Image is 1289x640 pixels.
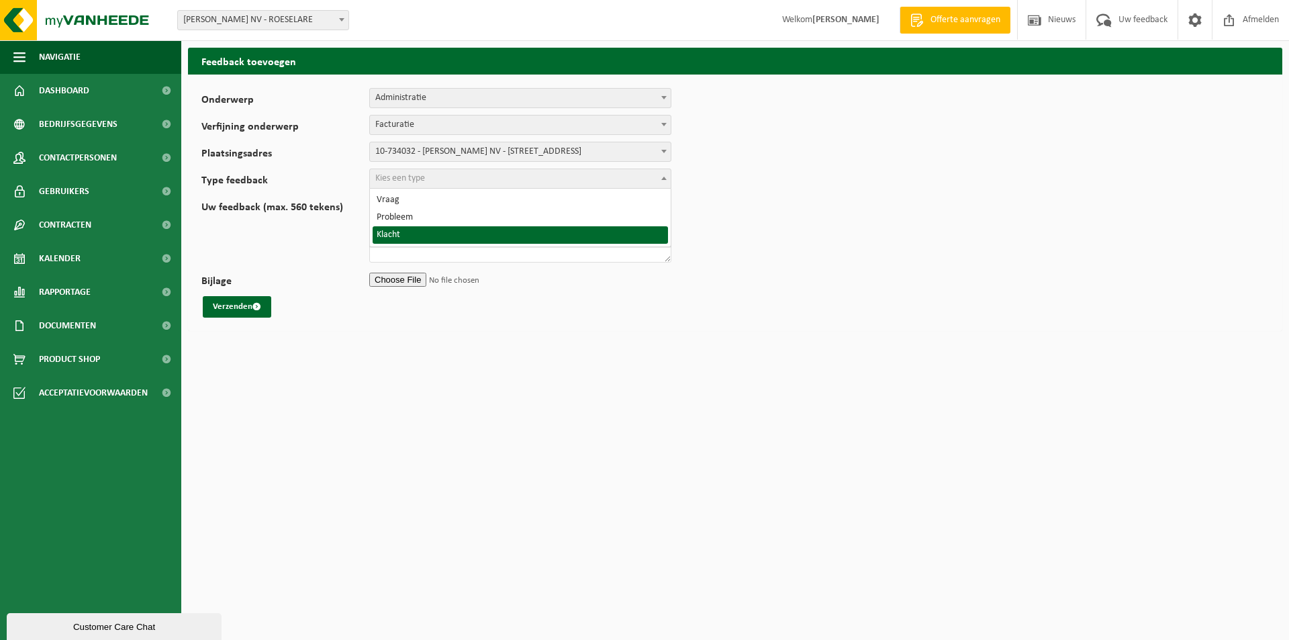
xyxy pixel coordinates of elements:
span: Facturatie [370,116,671,134]
label: Onderwerp [201,95,369,108]
label: Type feedback [201,175,369,189]
li: Probleem [373,209,668,226]
li: Klacht [373,226,668,244]
span: Navigatie [39,40,81,74]
span: Rapportage [39,275,91,309]
span: Kies een type [375,173,425,183]
span: Acceptatievoorwaarden [39,376,148,410]
label: Verfijning onderwerp [201,122,369,135]
strong: [PERSON_NAME] [812,15,879,25]
span: Facturatie [369,115,671,135]
span: Administratie [370,89,671,107]
span: LUCIEN BERTELOOT NV - ROESELARE [178,11,348,30]
li: Vraag [373,191,668,209]
label: Bijlage [201,276,369,289]
h2: Feedback toevoegen [188,48,1282,74]
span: Product Shop [39,342,100,376]
label: Uw feedback (max. 560 tekens) [201,202,369,263]
span: Contactpersonen [39,141,117,175]
span: 10-734032 - LUCIEN BERTELOOT NV - KAZANDSTRAAT 55 - ROESELARE [369,142,671,162]
span: Administratie [369,88,671,108]
span: Dashboard [39,74,89,107]
span: LUCIEN BERTELOOT NV - ROESELARE [177,10,349,30]
span: Kalender [39,242,81,275]
span: Gebruikers [39,175,89,208]
span: Offerte aanvragen [927,13,1004,27]
span: 10-734032 - LUCIEN BERTELOOT NV - KAZANDSTRAAT 55 - ROESELARE [370,142,671,161]
span: Documenten [39,309,96,342]
span: Bedrijfsgegevens [39,107,117,141]
iframe: chat widget [7,610,224,640]
a: Offerte aanvragen [900,7,1010,34]
span: Contracten [39,208,91,242]
button: Verzenden [203,296,271,318]
label: Plaatsingsadres [201,148,369,162]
